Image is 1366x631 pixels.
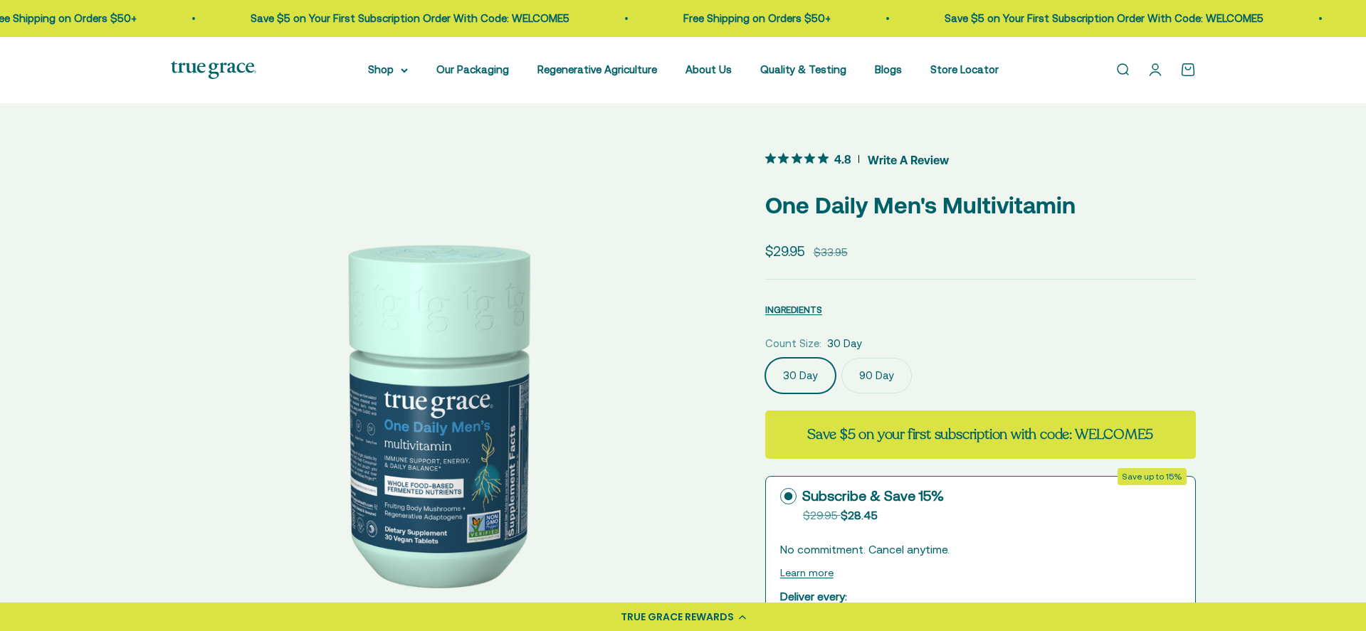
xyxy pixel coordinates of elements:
[683,12,831,24] a: Free Shipping on Orders $50+
[765,301,822,318] button: INGREDIENTS
[875,63,902,75] a: Blogs
[765,149,949,170] button: 4.8 out 5 stars rating in total 4 reviews. Jump to reviews.
[765,304,822,315] span: INGREDIENTS
[807,425,1153,444] strong: Save $5 on your first subscription with code: WELCOME5
[814,244,848,261] compare-at-price: $33.95
[834,151,851,166] span: 4.8
[765,187,1196,223] p: One Daily Men's Multivitamin
[537,63,657,75] a: Regenerative Agriculture
[827,335,862,352] span: 30 Day
[251,10,569,27] p: Save $5 on Your First Subscription Order With Code: WELCOME5
[760,63,846,75] a: Quality & Testing
[930,63,999,75] a: Store Locator
[436,63,509,75] a: Our Packaging
[765,335,821,352] legend: Count Size:
[621,610,734,625] div: TRUE GRACE REWARDS
[368,61,408,78] summary: Shop
[868,149,949,170] span: Write A Review
[765,240,805,262] sale-price: $29.95
[685,63,732,75] a: About Us
[945,10,1263,27] p: Save $5 on Your First Subscription Order With Code: WELCOME5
